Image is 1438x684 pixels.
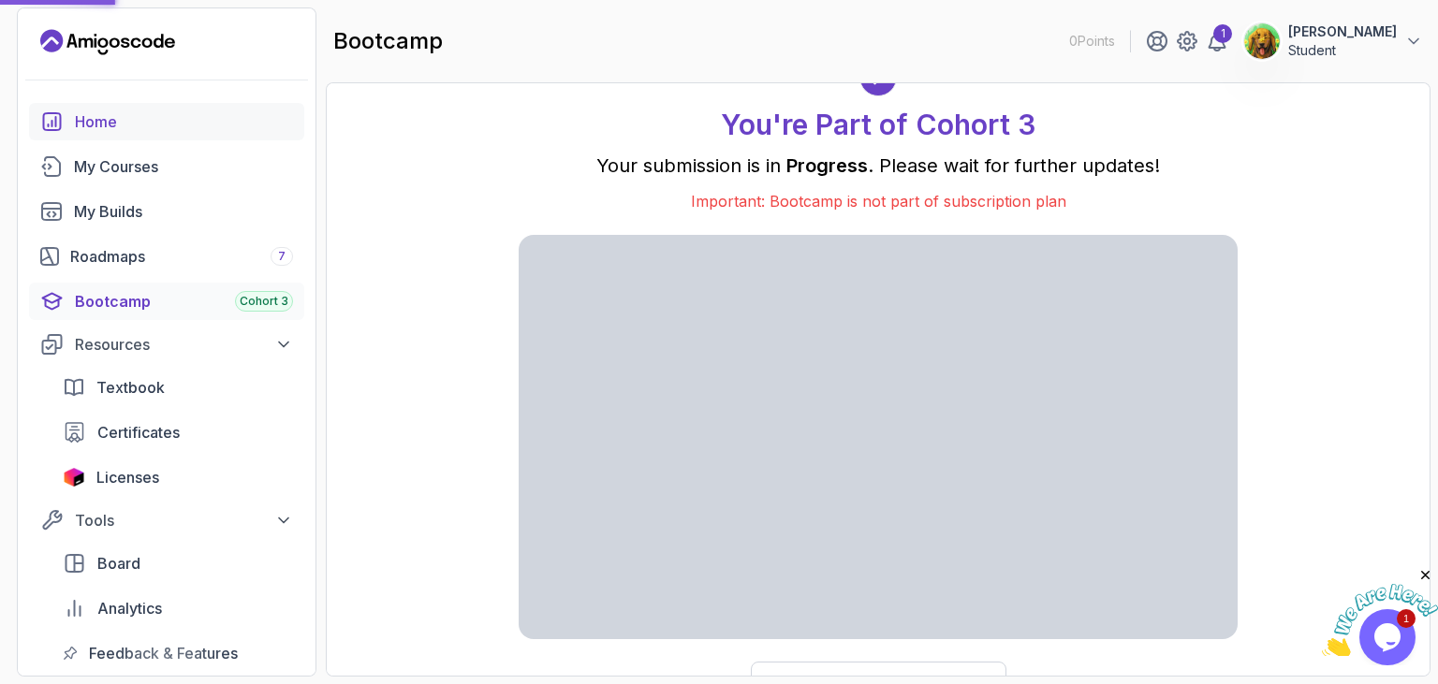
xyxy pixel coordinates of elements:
a: courses [29,148,304,185]
span: Progress [788,153,870,177]
p: [PERSON_NAME] [1288,22,1397,41]
div: Tools [75,509,293,531]
a: 1 [1206,30,1228,52]
h1: You're Part of Cohort 3 [723,106,1037,142]
div: 1 [1213,24,1232,43]
span: Cohort 3 [240,294,288,309]
span: Board [97,552,140,575]
a: board [51,545,304,582]
span: 7 [278,249,286,264]
span: Licenses [96,466,159,488]
iframe: chat widget [1322,567,1438,656]
div: My Courses [74,155,293,178]
div: Bootcamp [75,290,293,313]
a: home [29,103,304,140]
button: Tools [29,503,304,537]
a: roadmaps [29,238,304,275]
button: user profile image[PERSON_NAME]Student [1243,22,1423,60]
p: Student [1288,41,1397,60]
a: Landing page [40,27,175,57]
a: textbook [51,369,304,406]
p: Your submission is in . Please wait for further updates! [521,149,1240,182]
div: Home [75,110,293,133]
a: licenses [51,458,304,496]
div: Roadmaps [70,245,293,268]
span: Certificates [97,421,180,444]
div: My Builds [74,200,293,223]
p: Important: Bootcamp is not part of subscription plan [521,186,1240,215]
span: Feedback & Features [89,642,238,664]
p: 0 Points [1069,32,1115,51]
a: analytics [51,589,304,627]
div: Resources [75,333,293,356]
a: builds [29,193,304,230]
a: certificates [51,414,304,451]
button: Resources [29,327,304,361]
a: bootcamp [29,283,304,320]
img: user profile image [1244,23,1280,59]
span: Analytics [97,597,162,619]
h2: bootcamp [333,26,443,56]
span: Textbook [96,376,165,399]
a: feedback [51,634,304,672]
img: jetbrains icon [63,468,85,487]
